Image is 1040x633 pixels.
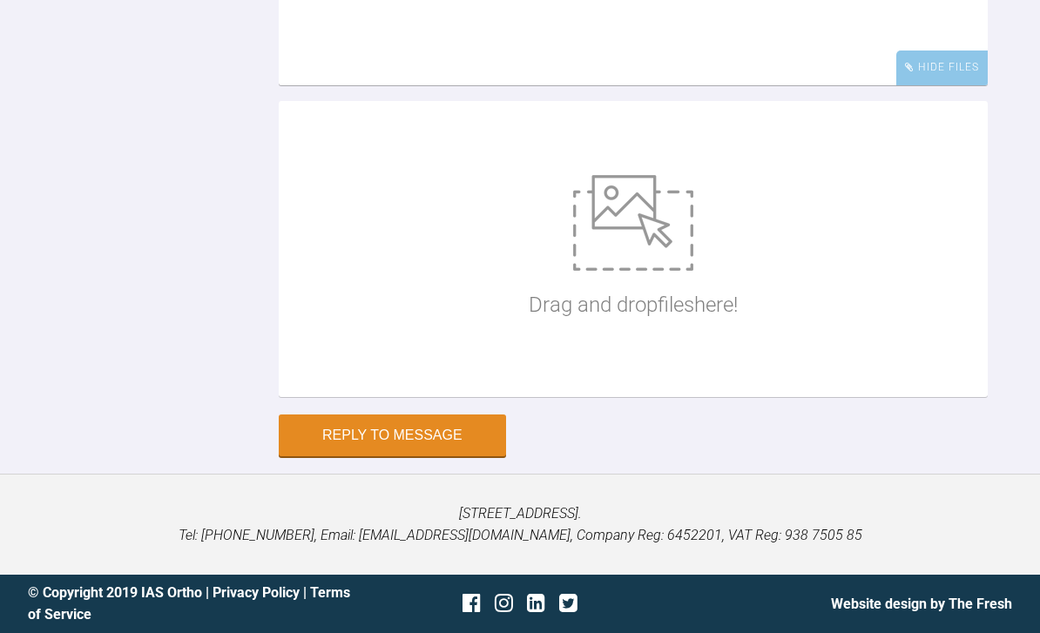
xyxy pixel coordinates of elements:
[831,596,1012,612] a: Website design by The Fresh
[28,502,1012,547] p: [STREET_ADDRESS]. Tel: [PHONE_NUMBER], Email: [EMAIL_ADDRESS][DOMAIN_NAME], Company Reg: 6452201,...
[896,51,988,84] div: Hide Files
[28,582,356,626] div: © Copyright 2019 IAS Ortho | |
[279,414,506,456] button: Reply to Message
[213,584,300,601] a: Privacy Policy
[529,288,738,321] p: Drag and drop files here!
